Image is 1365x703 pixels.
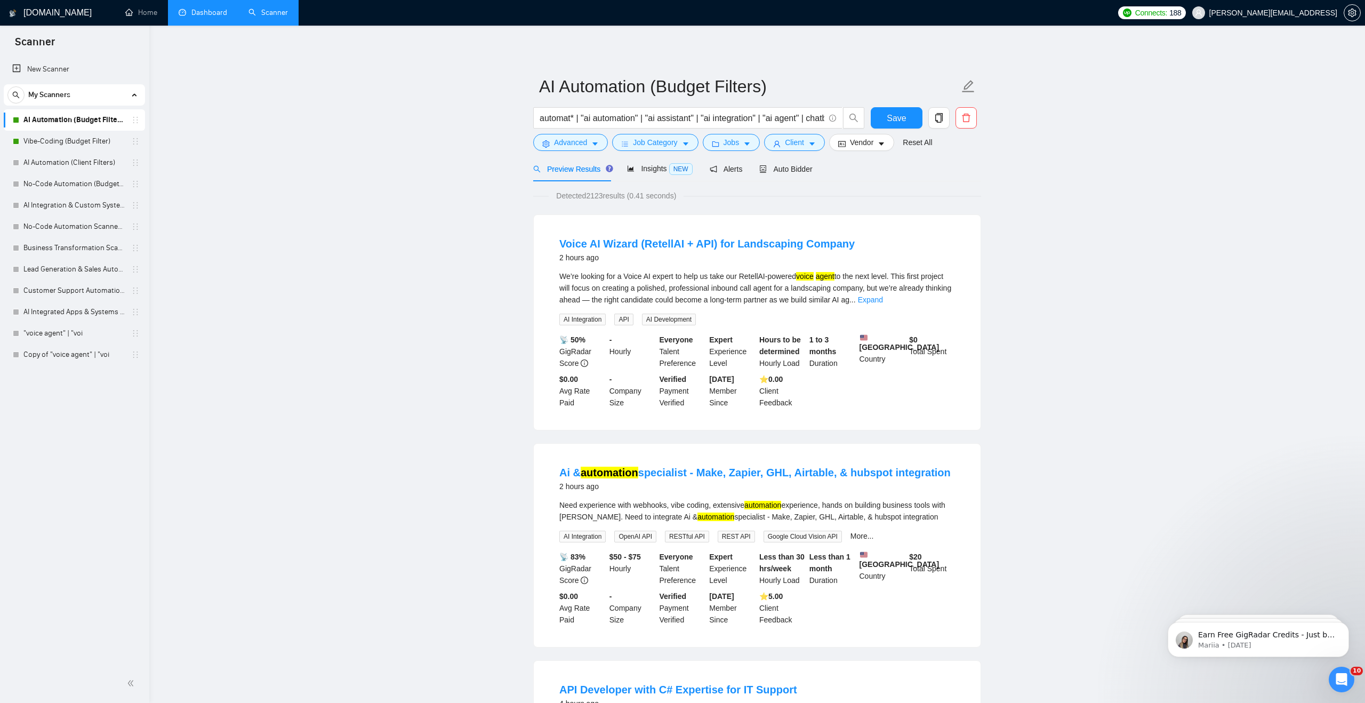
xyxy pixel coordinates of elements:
span: user [1195,9,1202,17]
span: OpenAI API [614,531,656,542]
span: holder [131,244,140,252]
span: caret-down [591,140,599,148]
span: caret-down [743,140,751,148]
b: 1 to 3 months [809,335,837,356]
span: Alerts [710,165,743,173]
span: ... [849,295,856,304]
b: $ 20 [909,553,921,561]
mark: automation [581,467,638,478]
iframe: Intercom notifications message [1152,600,1365,674]
div: Member Since [707,590,757,626]
span: holder [131,137,140,146]
div: Total Spent [907,551,957,586]
span: holder [131,350,140,359]
b: Verified [660,592,687,601]
span: info-circle [581,577,588,584]
span: search [533,165,541,173]
div: GigRadar Score [557,334,607,369]
a: dashboardDashboard [179,8,227,17]
div: 2 hours ago [559,251,855,264]
span: holder [131,201,140,210]
button: settingAdvancedcaret-down [533,134,608,151]
a: "voice agent" | "voi [23,323,125,344]
div: We’re looking for a Voice AI expert to help us take our RetellAI-powered to the next level. This ... [559,270,955,306]
a: Expand [858,295,883,304]
span: setting [542,140,550,148]
span: info-circle [829,115,836,122]
a: AI Automation (Budget Filters) [23,109,125,131]
span: area-chart [627,165,635,172]
div: Client Feedback [757,373,807,409]
b: $50 - $75 [609,553,641,561]
button: Save [871,107,922,129]
button: setting [1344,4,1361,21]
a: Customer Support Automation ([PERSON_NAME]) [23,280,125,301]
div: Member Since [707,373,757,409]
span: AI Development [642,314,696,325]
b: $ 0 [909,335,918,344]
div: GigRadar Score [557,551,607,586]
span: AI Integration [559,531,606,542]
span: AI Integration [559,314,606,325]
b: Expert [709,335,733,344]
a: AI Integration & Custom Systems Scanner ([PERSON_NAME]) [23,195,125,216]
a: setting [1344,9,1361,17]
b: Everyone [660,335,693,344]
b: 📡 83% [559,553,585,561]
a: Lead Generation & Sales Automation ([PERSON_NAME]) [23,259,125,280]
div: Company Size [607,590,657,626]
span: Auto Bidder [759,165,812,173]
input: Scanner name... [539,73,959,100]
span: holder [131,116,140,124]
a: No-Code Automation Scanner ([PERSON_NAME]) [23,216,125,237]
span: notification [710,165,717,173]
div: Experience Level [707,551,757,586]
span: holder [131,286,140,295]
span: folder [712,140,719,148]
a: AI Automation (Client Filters) [23,152,125,173]
img: 🇺🇸 [860,334,868,341]
div: Talent Preference [657,551,708,586]
span: caret-down [682,140,689,148]
span: Scanner [6,34,63,57]
span: holder [131,158,140,167]
a: New Scanner [12,59,136,80]
mark: automation [744,501,781,509]
div: 2 hours ago [559,480,951,493]
span: NEW [669,163,693,175]
span: holder [131,308,140,316]
div: Total Spent [907,334,957,369]
li: My Scanners [4,84,145,365]
span: My Scanners [28,84,70,106]
span: setting [1344,9,1360,17]
mark: agent [816,272,834,281]
button: search [843,107,864,129]
a: API Developer with C# Expertise for IT Support [559,684,797,696]
a: Ai &automationspecialist - Make, Zapier, GHL, Airtable, & hubspot integration [559,467,951,478]
span: bars [621,140,629,148]
a: Reset All [903,137,932,148]
div: Hourly Load [757,334,807,369]
button: copy [928,107,950,129]
span: robot [759,165,767,173]
div: Avg Rate Paid [557,373,607,409]
div: Hourly [607,334,657,369]
div: Payment Verified [657,590,708,626]
div: Company Size [607,373,657,409]
span: search [844,113,864,123]
b: [DATE] [709,592,734,601]
a: Business Transformation Scanner ([PERSON_NAME]) [23,237,125,259]
input: Search Freelance Jobs... [540,111,824,125]
span: search [8,91,24,99]
span: API [614,314,633,325]
span: Save [887,111,906,125]
mark: voice [796,272,814,281]
b: Verified [660,375,687,384]
a: Vibe-Coding (Budget Filter) [23,131,125,152]
div: Avg Rate Paid [557,590,607,626]
div: Hourly Load [757,551,807,586]
span: 10 [1351,667,1363,675]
